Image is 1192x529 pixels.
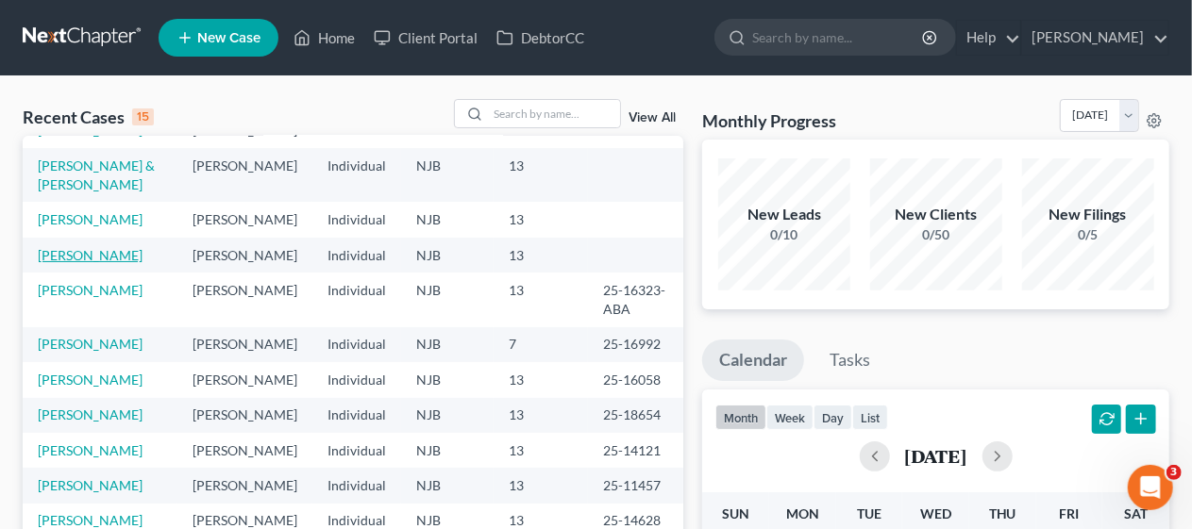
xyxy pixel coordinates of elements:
[1124,505,1148,521] span: Sat
[957,21,1020,55] a: Help
[494,398,588,433] td: 13
[38,247,143,263] a: [PERSON_NAME]
[312,327,401,362] td: Individual
[312,202,401,237] td: Individual
[1167,465,1182,480] span: 3
[197,31,260,45] span: New Case
[38,512,143,528] a: [PERSON_NAME]
[177,362,312,397] td: [PERSON_NAME]
[1022,225,1154,244] div: 0/5
[494,202,588,237] td: 13
[38,336,143,352] a: [PERSON_NAME]
[588,433,683,468] td: 25-14121
[718,204,850,225] div: New Leads
[401,398,494,433] td: NJB
[177,433,312,468] td: [PERSON_NAME]
[989,505,1016,521] span: Thu
[401,327,494,362] td: NJB
[1022,21,1168,55] a: [PERSON_NAME]
[23,106,154,128] div: Recent Cases
[870,225,1002,244] div: 0/50
[312,238,401,273] td: Individual
[588,398,683,433] td: 25-18654
[401,362,494,397] td: NJB
[766,405,814,430] button: week
[177,273,312,326] td: [PERSON_NAME]
[401,148,494,202] td: NJB
[312,398,401,433] td: Individual
[401,238,494,273] td: NJB
[905,446,967,466] h2: [DATE]
[494,238,588,273] td: 13
[38,406,143,422] a: [PERSON_NAME]
[132,108,154,125] div: 15
[38,157,155,192] a: [PERSON_NAME] & [PERSON_NAME]
[312,148,401,202] td: Individual
[38,477,143,493] a: [PERSON_NAME]
[487,21,594,55] a: DebtorCC
[488,100,620,127] input: Search by name...
[718,225,850,244] div: 0/10
[588,468,683,503] td: 25-11457
[1128,465,1173,510] iframe: Intercom live chat
[814,405,852,430] button: day
[177,468,312,503] td: [PERSON_NAME]
[715,405,766,430] button: month
[752,20,925,55] input: Search by name...
[702,339,804,381] a: Calendar
[629,111,676,124] a: View All
[920,505,951,521] span: Wed
[1022,204,1154,225] div: New Filings
[284,21,364,55] a: Home
[38,282,143,298] a: [PERSON_NAME]
[1059,505,1079,521] span: Fri
[702,109,836,132] h3: Monthly Progress
[722,505,749,521] span: Sun
[177,148,312,202] td: [PERSON_NAME]
[494,273,588,326] td: 13
[857,505,881,521] span: Tue
[312,362,401,397] td: Individual
[494,327,588,362] td: 7
[813,339,887,381] a: Tasks
[312,468,401,503] td: Individual
[177,327,312,362] td: [PERSON_NAME]
[494,148,588,202] td: 13
[494,362,588,397] td: 13
[786,505,819,521] span: Mon
[38,211,143,227] a: [PERSON_NAME]
[177,202,312,237] td: [PERSON_NAME]
[588,362,683,397] td: 25-16058
[177,238,312,273] td: [PERSON_NAME]
[588,273,683,326] td: 25-16323-ABA
[401,273,494,326] td: NJB
[177,398,312,433] td: [PERSON_NAME]
[38,442,143,458] a: [PERSON_NAME]
[588,327,683,362] td: 25-16992
[494,468,588,503] td: 13
[364,21,487,55] a: Client Portal
[38,372,143,388] a: [PERSON_NAME]
[852,405,888,430] button: list
[494,433,588,468] td: 13
[312,273,401,326] td: Individual
[401,468,494,503] td: NJB
[312,433,401,468] td: Individual
[401,433,494,468] td: NJB
[401,202,494,237] td: NJB
[870,204,1002,225] div: New Clients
